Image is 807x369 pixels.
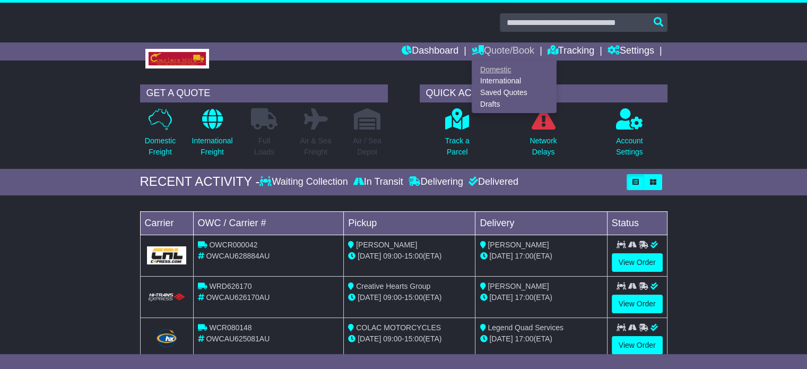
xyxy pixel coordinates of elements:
div: RECENT ACTIVITY - [140,174,260,190]
a: Track aParcel [445,108,470,164]
a: Settings [608,42,654,61]
div: QUICK ACTIONS [420,84,667,102]
div: (ETA) [480,333,602,345]
div: Delivering [406,176,466,188]
span: 15:00 [404,252,423,260]
span: 15:00 [404,334,423,343]
span: 09:00 [383,252,402,260]
a: View Order [612,295,663,313]
a: Domestic [472,64,556,75]
div: - (ETA) [348,251,471,262]
a: DomesticFreight [144,108,176,164]
div: Delivered [466,176,518,188]
img: HiTrans.png [147,293,187,303]
span: OWCAU628884AU [206,252,270,260]
span: 17:00 [515,334,533,343]
span: 17:00 [515,252,533,260]
span: [DATE] [489,293,513,302]
span: 15:00 [404,293,423,302]
a: Dashboard [402,42,458,61]
a: Quote/Book [472,42,534,61]
img: Hunter_Express.png [155,328,178,349]
p: Air / Sea Depot [353,135,381,158]
span: [DATE] [489,334,513,343]
div: (ETA) [480,292,602,303]
a: View Order [612,336,663,355]
span: OWCR000042 [209,241,257,249]
a: View Order [612,253,663,272]
a: International [472,75,556,87]
div: In Transit [351,176,406,188]
td: Carrier [140,211,193,235]
a: Saved Quotes [472,87,556,99]
p: Network Delays [530,135,557,158]
p: Account Settings [616,135,643,158]
a: NetworkDelays [529,108,557,164]
td: Pickup [344,211,475,235]
span: 09:00 [383,334,402,343]
td: Delivery [475,211,607,235]
span: WCR080148 [209,323,251,332]
span: [PERSON_NAME] [488,282,549,290]
a: Tracking [548,42,594,61]
span: OWCAU625081AU [206,334,270,343]
span: WRD626170 [209,282,251,290]
p: Full Loads [251,135,277,158]
div: Waiting Collection [259,176,350,188]
a: InternationalFreight [191,108,233,164]
span: OWCAU626170AU [206,293,270,302]
a: Drafts [472,98,556,110]
span: [DATE] [358,293,381,302]
span: [DATE] [358,334,381,343]
p: Domestic Freight [145,135,176,158]
span: [PERSON_NAME] [356,241,417,249]
span: Legend Quad Services [488,323,563,332]
div: - (ETA) [348,333,471,345]
td: Status [607,211,667,235]
span: [PERSON_NAME] [488,241,549,249]
span: 17:00 [515,293,533,302]
a: AccountSettings [615,108,644,164]
span: COLAC MOTORCYCLES [356,323,441,332]
p: International Freight [192,135,232,158]
span: [DATE] [358,252,381,260]
div: Quote/Book [472,61,557,113]
td: OWC / Carrier # [193,211,344,235]
div: (ETA) [480,251,602,262]
div: - (ETA) [348,292,471,303]
span: 09:00 [383,293,402,302]
div: GET A QUOTE [140,84,388,102]
p: Air & Sea Freight [300,135,331,158]
span: [DATE] [489,252,513,260]
p: Track a Parcel [445,135,470,158]
span: Creative Hearts Group [356,282,430,290]
img: GetCarrierServiceLogo [147,246,187,264]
